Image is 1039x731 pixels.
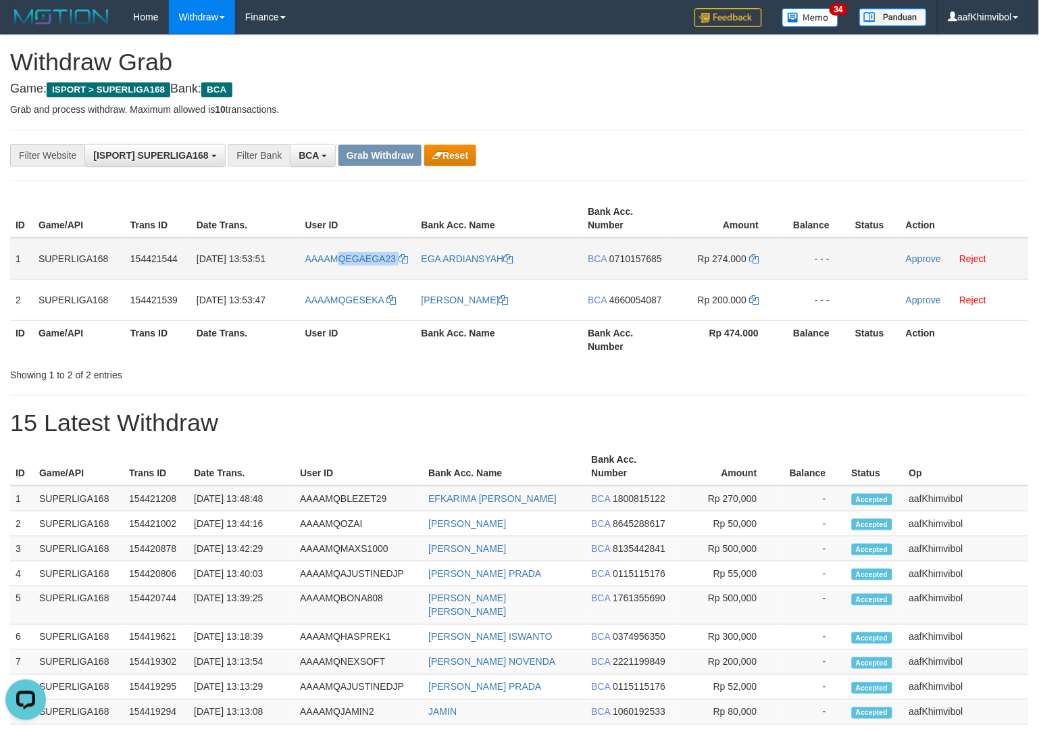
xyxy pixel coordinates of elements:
[904,586,1029,625] td: aafKhimvibol
[10,486,34,511] td: 1
[34,650,124,675] td: SUPERLIGA168
[904,625,1029,650] td: aafKhimvibol
[124,700,188,725] td: 154419294
[228,144,290,167] div: Filter Bank
[47,82,170,97] span: ISPORT > SUPERLIGA168
[428,543,506,554] a: [PERSON_NAME]
[904,486,1029,511] td: aafKhimvibol
[188,650,295,675] td: [DATE] 13:13:54
[428,682,541,692] a: [PERSON_NAME] PRADA
[904,650,1029,675] td: aafKhimvibol
[428,593,506,617] a: [PERSON_NAME] [PERSON_NAME]
[694,8,762,27] img: Feedback.jpg
[34,675,124,700] td: SUPERLIGA168
[904,700,1029,725] td: aafKhimvibol
[778,486,846,511] td: -
[305,253,397,264] span: AAAAMQEGAEGA23
[901,320,1029,359] th: Action
[124,586,188,625] td: 154420744
[698,295,746,305] span: Rp 200.000
[674,700,778,725] td: Rp 80,000
[779,199,850,238] th: Balance
[124,511,188,536] td: 154421002
[592,593,611,604] span: BCA
[124,447,188,486] th: Trans ID
[778,625,846,650] td: -
[197,253,265,264] span: [DATE] 13:53:51
[960,295,987,305] a: Reject
[778,561,846,586] td: -
[859,8,927,26] img: panduan.png
[674,561,778,586] td: Rp 55,000
[613,543,665,554] span: Copy 8135442841 to clipboard
[582,320,672,359] th: Bank Acc. Number
[10,82,1029,96] h4: Game: Bank:
[5,5,46,46] button: Open LiveChat chat widget
[295,486,423,511] td: AAAAMQBLEZET29
[779,279,850,320] td: - - -
[295,586,423,625] td: AAAAMQBONA808
[34,486,124,511] td: SUPERLIGA168
[201,82,232,97] span: BCA
[33,320,125,359] th: Game/API
[674,675,778,700] td: Rp 52,000
[609,295,662,305] span: Copy 4660054087 to clipboard
[674,536,778,561] td: Rp 500,000
[191,320,300,359] th: Date Trans.
[124,650,188,675] td: 154419302
[295,447,423,486] th: User ID
[188,447,295,486] th: Date Trans.
[124,625,188,650] td: 154419621
[188,536,295,561] td: [DATE] 13:42:29
[904,447,1029,486] th: Op
[428,493,557,504] a: EFKARIMA [PERSON_NAME]
[10,586,34,625] td: 5
[299,150,319,161] span: BCA
[588,295,607,305] span: BCA
[10,238,33,280] td: 1
[422,253,513,264] a: EGA ARDIANSYAH
[10,625,34,650] td: 6
[778,700,846,725] td: -
[33,238,125,280] td: SUPERLIGA168
[852,682,892,694] span: Accepted
[10,363,423,382] div: Showing 1 to 2 of 2 entries
[674,486,778,511] td: Rp 270,000
[428,657,555,667] a: [PERSON_NAME] NOVENDA
[901,199,1029,238] th: Action
[672,320,779,359] th: Rp 474.000
[904,675,1029,700] td: aafKhimvibol
[778,447,846,486] th: Balance
[10,561,34,586] td: 4
[778,650,846,675] td: -
[10,144,84,167] div: Filter Website
[609,253,662,264] span: Copy 0710157685 to clipboard
[300,199,416,238] th: User ID
[300,320,416,359] th: User ID
[305,295,384,305] span: AAAAMQGESEKA
[125,320,191,359] th: Trans ID
[674,447,778,486] th: Amount
[749,253,759,264] a: Copy 274000 to clipboard
[305,295,397,305] a: AAAAMQGESEKA
[852,594,892,605] span: Accepted
[613,657,665,667] span: Copy 2221199849 to clipboard
[613,493,665,504] span: Copy 1800815122 to clipboard
[852,519,892,530] span: Accepted
[428,568,541,579] a: [PERSON_NAME] PRADA
[33,279,125,320] td: SUPERLIGA168
[592,657,611,667] span: BCA
[34,511,124,536] td: SUPERLIGA168
[10,279,33,320] td: 2
[613,707,665,717] span: Copy 1060192533 to clipboard
[586,447,674,486] th: Bank Acc. Number
[84,144,225,167] button: [ISPORT] SUPERLIGA168
[10,103,1029,116] p: Grab and process withdraw. Maximum allowed is transactions.
[428,518,506,529] a: [PERSON_NAME]
[197,295,265,305] span: [DATE] 13:53:47
[613,518,665,529] span: Copy 8645288617 to clipboard
[782,8,839,27] img: Button%20Memo.svg
[428,707,457,717] a: JAMIN
[124,675,188,700] td: 154419295
[295,700,423,725] td: AAAAMQJAMIN2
